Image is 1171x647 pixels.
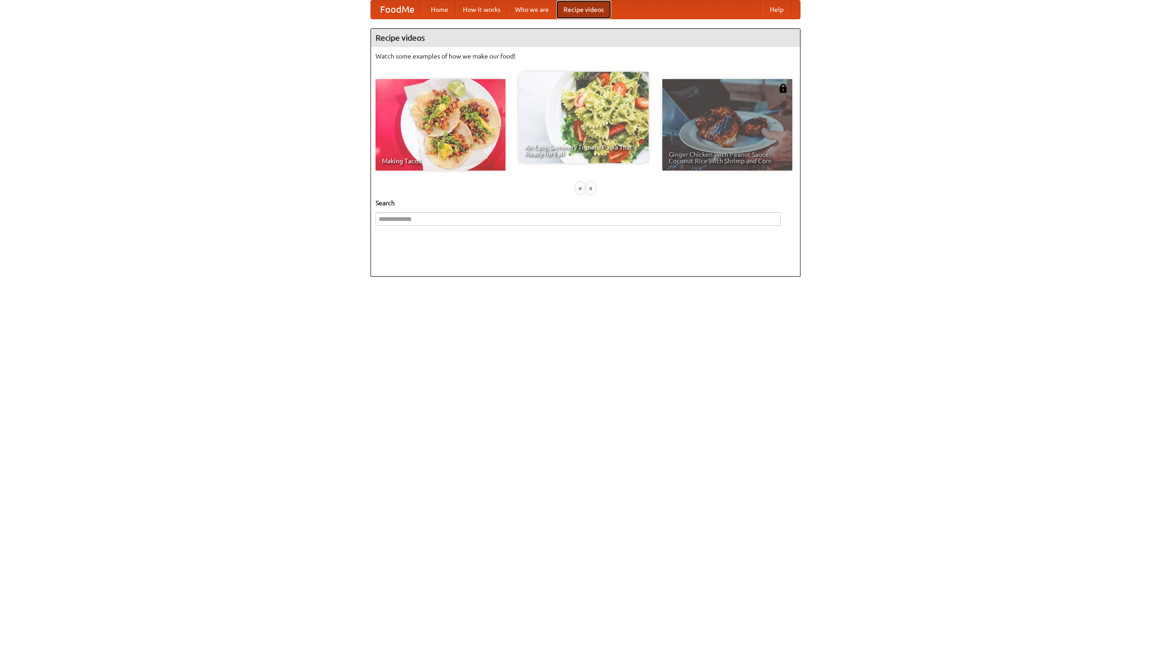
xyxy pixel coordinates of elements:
a: How it works [456,0,508,19]
img: 483408.png [779,84,788,93]
a: Help [763,0,791,19]
div: » [587,182,595,194]
a: Recipe videos [556,0,611,19]
a: Who we are [508,0,556,19]
a: FoodMe [371,0,424,19]
span: An Easy, Summery Tomato Pasta That's Ready for Fall [525,144,642,157]
h4: Recipe videos [371,29,800,47]
a: Making Tacos [376,79,505,171]
a: Home [424,0,456,19]
a: An Easy, Summery Tomato Pasta That's Ready for Fall [519,72,649,163]
div: « [576,182,584,194]
h5: Search [376,198,795,208]
p: Watch some examples of how we make our food! [376,52,795,61]
span: Making Tacos [382,158,499,164]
